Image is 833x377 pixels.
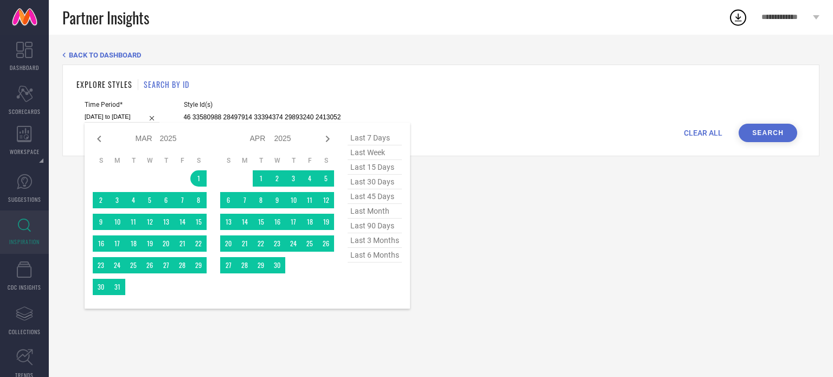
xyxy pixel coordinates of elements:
span: SUGGESTIONS [8,195,41,203]
td: Sun Mar 30 2025 [93,279,109,295]
td: Sun Mar 09 2025 [93,214,109,230]
th: Sunday [220,156,236,165]
span: WORKSPACE [10,148,40,156]
td: Thu Apr 24 2025 [285,235,302,252]
td: Mon Mar 24 2025 [109,257,125,273]
td: Tue Mar 18 2025 [125,235,142,252]
td: Wed Apr 09 2025 [269,192,285,208]
td: Sun Mar 23 2025 [93,257,109,273]
span: DASHBOARD [10,63,39,72]
td: Sat Apr 12 2025 [318,192,334,208]
h1: SEARCH BY ID [144,79,189,90]
th: Thursday [158,156,174,165]
td: Tue Mar 25 2025 [125,257,142,273]
th: Monday [109,156,125,165]
td: Mon Apr 28 2025 [236,257,253,273]
td: Sat Apr 26 2025 [318,235,334,252]
td: Mon Apr 07 2025 [236,192,253,208]
td: Fri Apr 04 2025 [302,170,318,187]
td: Sat Mar 01 2025 [190,170,207,187]
td: Mon Mar 10 2025 [109,214,125,230]
span: CDC INSIGHTS [8,283,41,291]
span: Partner Insights [62,7,149,29]
span: last 6 months [348,248,402,263]
th: Thursday [285,156,302,165]
td: Mon Mar 17 2025 [109,235,125,252]
td: Thu Apr 17 2025 [285,214,302,230]
span: last 30 days [348,175,402,189]
td: Mon Mar 03 2025 [109,192,125,208]
button: Search [739,124,797,142]
td: Thu Mar 20 2025 [158,235,174,252]
th: Friday [302,156,318,165]
span: CLEAR ALL [684,129,722,137]
td: Tue Apr 22 2025 [253,235,269,252]
td: Sat Apr 05 2025 [318,170,334,187]
th: Wednesday [142,156,158,165]
td: Sun Apr 27 2025 [220,257,236,273]
td: Wed Mar 05 2025 [142,192,158,208]
td: Tue Mar 04 2025 [125,192,142,208]
input: Select time period [85,111,159,123]
span: last 45 days [348,189,402,204]
td: Wed Apr 02 2025 [269,170,285,187]
td: Thu Apr 03 2025 [285,170,302,187]
td: Fri Apr 25 2025 [302,235,318,252]
td: Fri Apr 18 2025 [302,214,318,230]
th: Tuesday [125,156,142,165]
th: Wednesday [269,156,285,165]
th: Monday [236,156,253,165]
div: Previous month [93,132,106,145]
td: Tue Apr 15 2025 [253,214,269,230]
span: last 90 days [348,219,402,233]
span: Time Period* [85,101,159,108]
td: Wed Mar 26 2025 [142,257,158,273]
h1: EXPLORE STYLES [76,79,132,90]
td: Mon Apr 21 2025 [236,235,253,252]
td: Tue Apr 08 2025 [253,192,269,208]
td: Wed Apr 16 2025 [269,214,285,230]
div: Back TO Dashboard [62,51,819,59]
th: Saturday [190,156,207,165]
td: Mon Apr 14 2025 [236,214,253,230]
span: last month [348,204,402,219]
td: Sun Apr 20 2025 [220,235,236,252]
td: Thu Mar 06 2025 [158,192,174,208]
div: Open download list [728,8,748,27]
td: Fri Apr 11 2025 [302,192,318,208]
th: Friday [174,156,190,165]
span: Style Id(s) [184,101,341,108]
td: Sun Mar 16 2025 [93,235,109,252]
td: Sat Apr 19 2025 [318,214,334,230]
td: Sat Mar 22 2025 [190,235,207,252]
td: Sat Mar 29 2025 [190,257,207,273]
td: Sun Apr 06 2025 [220,192,236,208]
th: Saturday [318,156,334,165]
td: Mon Mar 31 2025 [109,279,125,295]
td: Fri Mar 14 2025 [174,214,190,230]
span: last week [348,145,402,160]
input: Enter comma separated style ids e.g. 12345, 67890 [184,111,341,124]
td: Wed Apr 30 2025 [269,257,285,273]
td: Sun Mar 02 2025 [93,192,109,208]
span: last 15 days [348,160,402,175]
th: Tuesday [253,156,269,165]
td: Tue Mar 11 2025 [125,214,142,230]
th: Sunday [93,156,109,165]
td: Thu Mar 13 2025 [158,214,174,230]
span: INSPIRATION [9,238,40,246]
td: Thu Mar 27 2025 [158,257,174,273]
td: Sat Mar 08 2025 [190,192,207,208]
div: Next month [321,132,334,145]
td: Tue Apr 01 2025 [253,170,269,187]
td: Fri Mar 21 2025 [174,235,190,252]
td: Wed Apr 23 2025 [269,235,285,252]
td: Fri Mar 28 2025 [174,257,190,273]
td: Sat Mar 15 2025 [190,214,207,230]
td: Sun Apr 13 2025 [220,214,236,230]
td: Thu Apr 10 2025 [285,192,302,208]
td: Wed Mar 19 2025 [142,235,158,252]
span: BACK TO DASHBOARD [69,51,141,59]
td: Wed Mar 12 2025 [142,214,158,230]
span: COLLECTIONS [9,328,41,336]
